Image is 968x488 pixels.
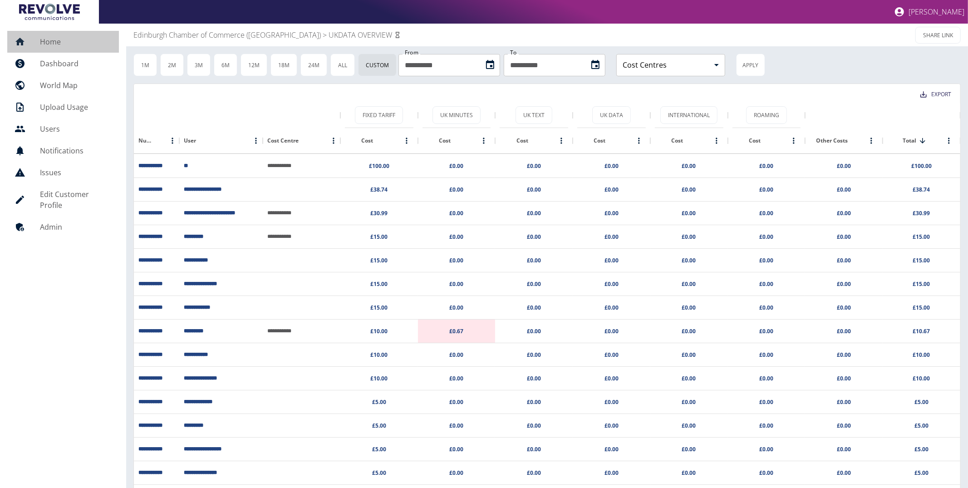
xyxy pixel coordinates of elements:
div: Cost Centre [267,137,299,144]
a: £0.00 [837,422,851,429]
button: 2M [160,54,184,76]
a: £10.00 [370,327,388,335]
button: International [660,106,717,124]
a: £0.00 [759,162,773,170]
img: Logo [19,4,80,20]
h5: Edit Customer Profile [40,189,112,211]
a: £0.00 [449,351,463,359]
a: £0.00 [759,233,773,241]
a: £0.00 [837,351,851,359]
a: £5.00 [914,398,929,406]
a: £0.00 [527,304,541,311]
a: £15.00 [913,304,930,311]
a: £0.00 [449,398,463,406]
a: £0.00 [604,469,619,477]
a: £0.00 [682,398,696,406]
button: Apply [736,54,765,76]
a: £0.00 [449,209,463,217]
a: £0.00 [837,233,851,241]
button: Menu [555,134,568,148]
a: £0.00 [759,398,773,406]
a: £0.00 [527,445,541,453]
a: £0.00 [759,327,773,335]
a: £30.99 [370,209,388,217]
button: Sort [196,134,209,147]
a: £38.74 [370,186,388,193]
button: 12M [241,54,267,76]
a: £0.00 [527,280,541,288]
a: £0.00 [527,398,541,406]
div: User [184,137,196,144]
a: £15.00 [913,280,930,288]
p: [PERSON_NAME] [909,7,964,17]
button: 18M [270,54,297,76]
a: £0.00 [527,162,541,170]
button: Sort [605,134,618,147]
button: 3M [187,54,211,76]
h5: Dashboard [40,58,112,69]
h5: Notifications [40,145,112,156]
a: Users [7,118,119,140]
button: All [330,54,355,76]
a: Upload Usage [7,96,119,118]
a: £10.00 [370,375,388,382]
div: Total [883,128,960,153]
button: 24M [300,54,327,76]
a: £10.00 [370,351,388,359]
a: £0.00 [682,209,696,217]
label: To [510,50,516,55]
a: £0.00 [527,209,541,217]
h5: Upload Usage [40,102,112,113]
a: £0.00 [449,422,463,429]
button: Menu [477,134,491,148]
a: Dashboard [7,53,119,74]
div: Cost [340,128,418,153]
button: UK Data [592,106,631,124]
a: £0.00 [604,256,619,264]
a: £0.00 [604,233,619,241]
a: £0.00 [837,469,851,477]
h5: Issues [40,167,112,178]
button: Menu [166,134,179,148]
a: World Map [7,74,119,96]
div: Cost Centre [263,128,340,153]
a: £0.00 [682,233,696,241]
h5: Home [40,36,112,47]
a: £0.00 [449,469,463,477]
button: Sort [299,134,311,147]
div: Cost [671,137,683,144]
a: £10.00 [913,351,930,359]
div: Cost [573,128,650,153]
a: UKDATA OVERVIEW [329,30,392,40]
div: Cost [516,137,528,144]
a: £0.00 [759,186,773,193]
a: £0.00 [449,162,463,170]
a: £0.00 [837,304,851,311]
a: £15.00 [913,233,930,241]
button: Menu [400,134,413,148]
a: £0.00 [682,256,696,264]
a: £0.00 [527,469,541,477]
a: £0.00 [604,445,619,453]
a: £0.00 [837,162,851,170]
a: £0.00 [759,256,773,264]
button: 1M [133,54,157,76]
button: Fixed Tariff [355,106,403,124]
button: Sort [761,134,773,147]
a: £0.00 [604,398,619,406]
button: Roaming [746,106,787,124]
a: £0.00 [837,186,851,193]
a: £0.00 [449,304,463,311]
a: £0.00 [682,162,696,170]
a: £0.00 [604,422,619,429]
h5: Admin [40,222,112,232]
a: £0.00 [682,469,696,477]
a: £0.00 [759,469,773,477]
div: Cost [650,128,728,153]
button: 6M [214,54,237,76]
h5: World Map [40,80,112,91]
button: Export [913,86,958,103]
a: £0.00 [449,445,463,453]
a: £0.00 [837,256,851,264]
